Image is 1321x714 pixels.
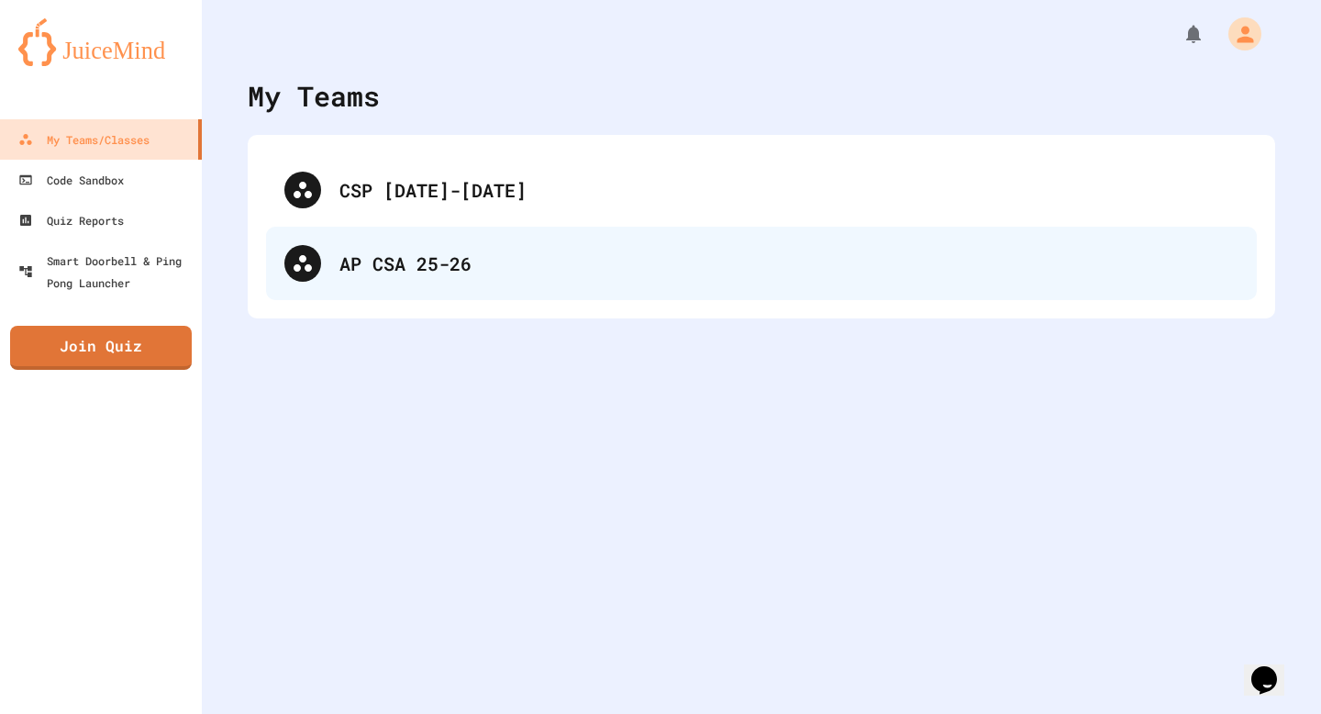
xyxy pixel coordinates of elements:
div: My Notifications [1149,18,1209,50]
div: My Account [1209,13,1266,55]
div: Smart Doorbell & Ping Pong Launcher [18,250,194,294]
iframe: chat widget [1244,641,1303,696]
div: My Teams/Classes [18,128,150,151]
div: AP CSA 25-26 [266,227,1257,300]
div: Code Sandbox [18,169,124,191]
div: AP CSA 25-26 [339,250,1238,277]
a: Join Quiz [10,326,192,370]
div: My Teams [248,75,380,117]
div: CSP [DATE]-[DATE] [339,176,1238,204]
img: logo-orange.svg [18,18,183,66]
div: CSP [DATE]-[DATE] [266,153,1257,227]
div: Quiz Reports [18,209,124,231]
